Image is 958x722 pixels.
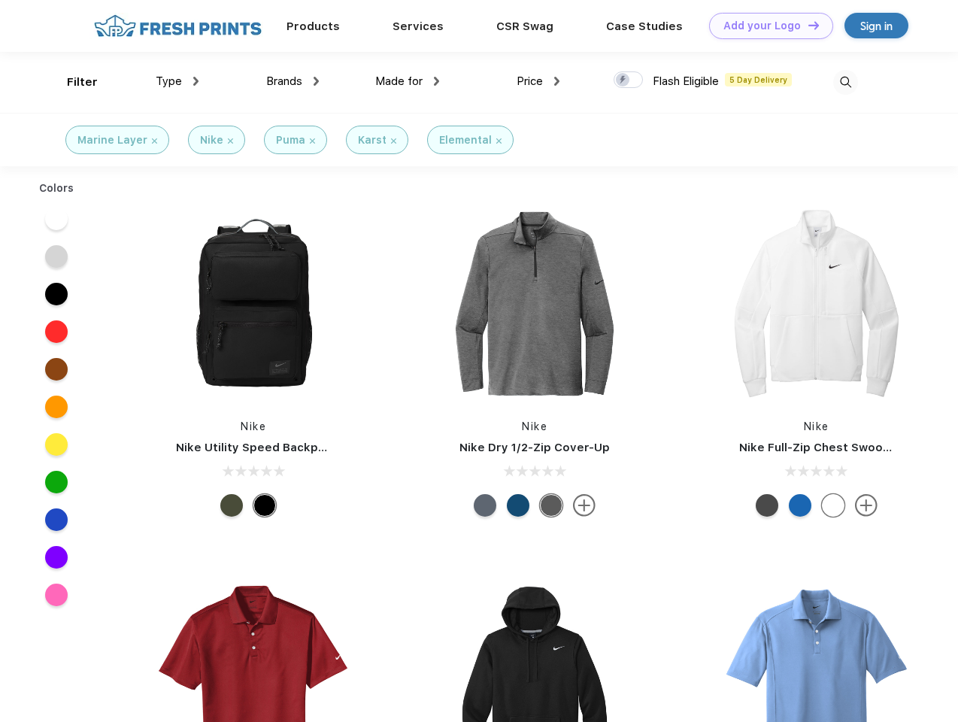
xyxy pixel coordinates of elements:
a: Products [286,20,340,33]
div: Cargo Khaki [220,494,243,517]
div: Sign in [860,17,893,35]
img: dropdown.png [314,77,319,86]
a: Nike Utility Speed Backpack [176,441,338,454]
a: Nike Dry 1/2-Zip Cover-Up [459,441,610,454]
div: Black Heather [540,494,562,517]
img: func=resize&h=266 [153,204,353,404]
img: filter_cancel.svg [496,138,502,144]
div: White [822,494,844,517]
div: Elemental [439,132,492,148]
div: Colors [28,180,86,196]
div: Marine Layer [77,132,147,148]
img: DT [808,21,819,29]
div: Black [253,494,276,517]
img: func=resize&h=266 [435,204,635,404]
a: Services [393,20,444,33]
img: more.svg [855,494,878,517]
span: Price [517,74,543,88]
a: Sign in [844,13,908,38]
img: func=resize&h=266 [717,204,917,404]
div: Navy Heather [474,494,496,517]
img: desktop_search.svg [833,70,858,95]
img: dropdown.png [554,77,559,86]
span: Made for [375,74,423,88]
img: filter_cancel.svg [310,138,315,144]
a: Nike [241,420,266,432]
img: dropdown.png [434,77,439,86]
img: filter_cancel.svg [152,138,157,144]
img: dropdown.png [193,77,199,86]
span: 5 Day Delivery [725,73,792,86]
div: Royal [789,494,811,517]
div: Filter [67,74,98,91]
a: Nike [804,420,829,432]
span: Brands [266,74,302,88]
a: CSR Swag [496,20,553,33]
div: Gym Blue [507,494,529,517]
div: Anthracite [756,494,778,517]
img: filter_cancel.svg [391,138,396,144]
img: more.svg [573,494,596,517]
img: filter_cancel.svg [228,138,233,144]
div: Karst [358,132,387,148]
span: Flash Eligible [653,74,719,88]
span: Type [156,74,182,88]
div: Puma [276,132,305,148]
a: Nike [522,420,547,432]
img: fo%20logo%202.webp [89,13,266,39]
div: Add your Logo [723,20,801,32]
div: Nike [200,132,223,148]
a: Nike Full-Zip Chest Swoosh Jacket [739,441,939,454]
